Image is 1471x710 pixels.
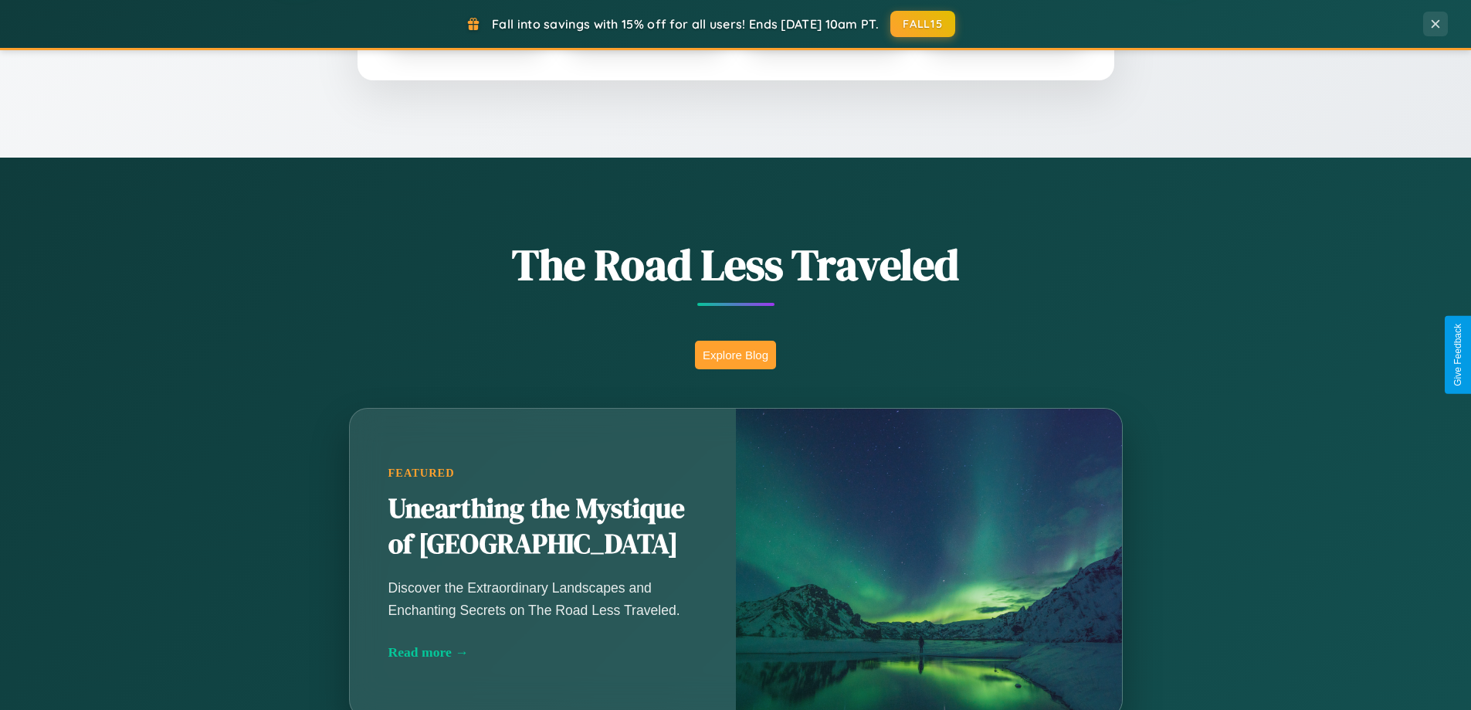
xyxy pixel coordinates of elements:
button: FALL15 [890,11,955,37]
div: Featured [388,467,697,480]
button: Explore Blog [695,341,776,369]
h2: Unearthing the Mystique of [GEOGRAPHIC_DATA] [388,491,697,562]
div: Give Feedback [1452,324,1463,386]
p: Discover the Extraordinary Landscapes and Enchanting Secrets on The Road Less Traveled. [388,577,697,620]
div: Read more → [388,644,697,661]
span: Fall into savings with 15% off for all users! Ends [DATE] 10am PT. [492,16,879,32]
h1: The Road Less Traveled [273,235,1199,294]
